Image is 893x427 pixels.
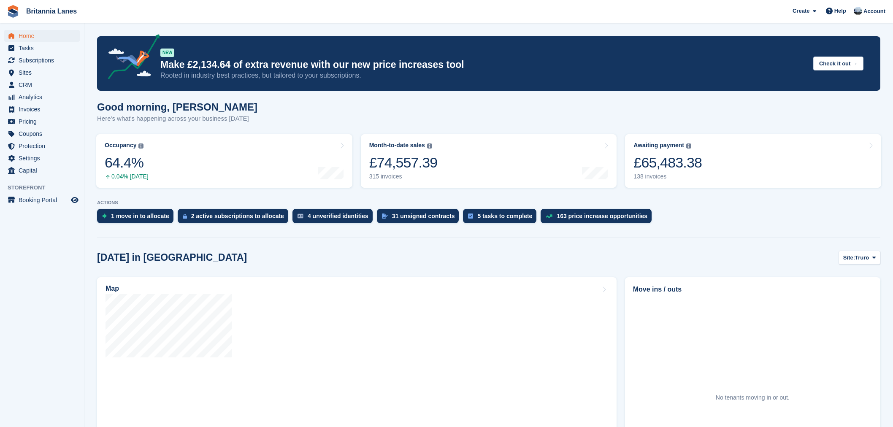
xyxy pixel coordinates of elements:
[686,143,691,149] img: icon-info-grey-7440780725fd019a000dd9b08b2336e03edf1995a4989e88bcd33f0948082b44.svg
[4,67,80,78] a: menu
[361,134,617,188] a: Month-to-date sales £74,557.39 315 invoices
[854,7,862,15] img: John Millership
[292,209,377,227] a: 4 unverified identities
[138,143,143,149] img: icon-info-grey-7440780725fd019a000dd9b08b2336e03edf1995a4989e88bcd33f0948082b44.svg
[19,140,69,152] span: Protection
[834,7,846,15] span: Help
[183,213,187,219] img: active_subscription_to_allocate_icon-d502201f5373d7db506a760aba3b589e785aa758c864c3986d89f69b8ff3...
[97,114,257,124] p: Here's what's happening across your business [DATE]
[463,209,541,227] a: 5 tasks to complete
[4,30,80,42] a: menu
[633,173,702,180] div: 138 invoices
[19,116,69,127] span: Pricing
[160,49,174,57] div: NEW
[308,213,368,219] div: 4 unverified identities
[19,165,69,176] span: Capital
[97,101,257,113] h1: Good morning, [PERSON_NAME]
[19,79,69,91] span: CRM
[97,200,880,205] p: ACTIONS
[793,7,809,15] span: Create
[843,254,855,262] span: Site:
[19,67,69,78] span: Sites
[813,57,863,70] button: Check it out →
[23,4,80,18] a: Britannia Lanes
[191,213,284,219] div: 2 active subscriptions to allocate
[19,54,69,66] span: Subscriptions
[19,152,69,164] span: Settings
[96,134,352,188] a: Occupancy 64.4% 0.04% [DATE]
[160,59,806,71] p: Make £2,134.64 of extra revenue with our new price increases tool
[4,42,80,54] a: menu
[19,42,69,54] span: Tasks
[4,79,80,91] a: menu
[8,184,84,192] span: Storefront
[19,194,69,206] span: Booking Portal
[70,195,80,205] a: Preview store
[19,30,69,42] span: Home
[97,209,178,227] a: 1 move in to allocate
[369,142,425,149] div: Month-to-date sales
[377,209,463,227] a: 31 unsigned contracts
[4,194,80,206] a: menu
[4,54,80,66] a: menu
[4,103,80,115] a: menu
[369,154,438,171] div: £74,557.39
[855,254,869,262] span: Truro
[625,134,881,188] a: Awaiting payment £65,483.38 138 invoices
[839,251,880,265] button: Site: Truro
[468,213,473,219] img: task-75834270c22a3079a89374b754ae025e5fb1db73e45f91037f5363f120a921f8.svg
[4,140,80,152] a: menu
[557,213,647,219] div: 163 price increase opportunities
[101,34,160,82] img: price-adjustments-announcement-icon-8257ccfd72463d97f412b2fc003d46551f7dbcb40ab6d574587a9cd5c0d94...
[633,154,702,171] div: £65,483.38
[7,5,19,18] img: stora-icon-8386f47178a22dfd0bd8f6a31ec36ba5ce8667c1dd55bd0f319d3a0aa187defe.svg
[546,214,552,218] img: price_increase_opportunities-93ffe204e8149a01c8c9dc8f82e8f89637d9d84a8eef4429ea346261dce0b2c0.svg
[178,209,292,227] a: 2 active subscriptions to allocate
[160,71,806,80] p: Rooted in industry best practices, but tailored to your subscriptions.
[105,173,149,180] div: 0.04% [DATE]
[427,143,432,149] img: icon-info-grey-7440780725fd019a000dd9b08b2336e03edf1995a4989e88bcd33f0948082b44.svg
[392,213,455,219] div: 31 unsigned contracts
[541,209,656,227] a: 163 price increase opportunities
[19,103,69,115] span: Invoices
[111,213,169,219] div: 1 move in to allocate
[4,165,80,176] a: menu
[19,128,69,140] span: Coupons
[97,252,247,263] h2: [DATE] in [GEOGRAPHIC_DATA]
[298,213,303,219] img: verify_identity-adf6edd0f0f0b5bbfe63781bf79b02c33cf7c696d77639b501bdc392416b5a36.svg
[102,213,107,219] img: move_ins_to_allocate_icon-fdf77a2bb77ea45bf5b3d319d69a93e2d87916cf1d5bf7949dd705db3b84f3ca.svg
[382,213,388,219] img: contract_signature_icon-13c848040528278c33f63329250d36e43548de30e8caae1d1a13099fd9432cc5.svg
[4,91,80,103] a: menu
[19,91,69,103] span: Analytics
[633,284,872,295] h2: Move ins / outs
[633,142,684,149] div: Awaiting payment
[477,213,532,219] div: 5 tasks to complete
[106,285,119,292] h2: Map
[105,142,136,149] div: Occupancy
[4,116,80,127] a: menu
[863,7,885,16] span: Account
[105,154,149,171] div: 64.4%
[369,173,438,180] div: 315 invoices
[4,152,80,164] a: menu
[4,128,80,140] a: menu
[716,393,790,402] div: No tenants moving in or out.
